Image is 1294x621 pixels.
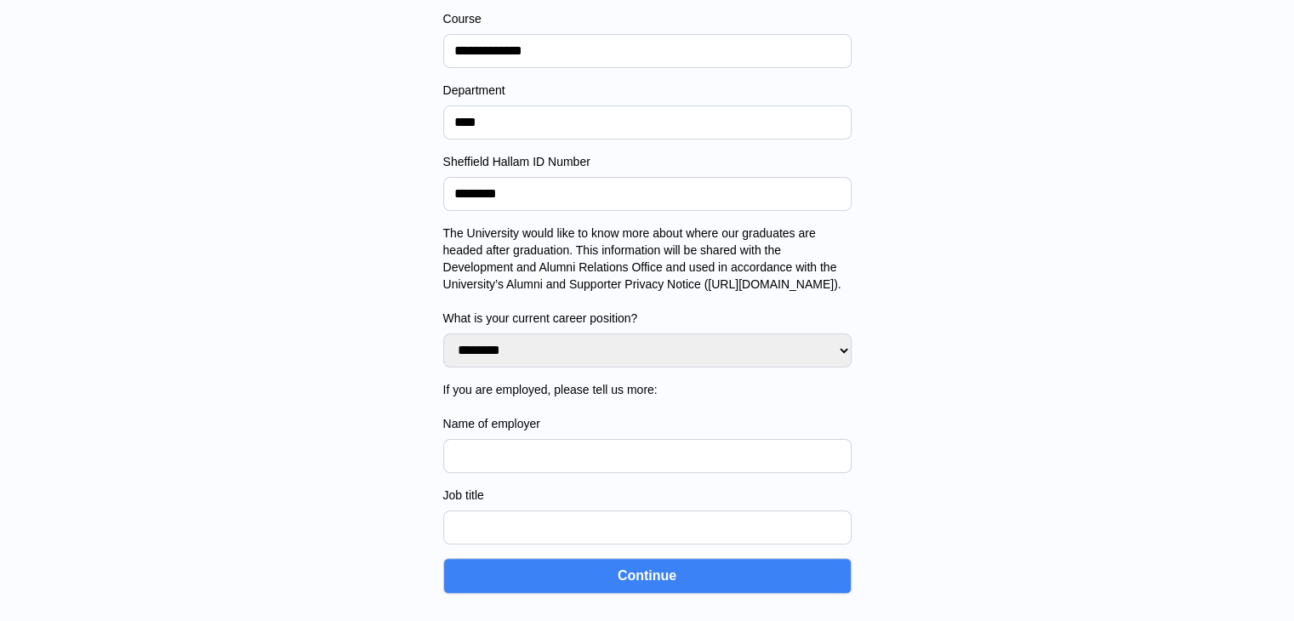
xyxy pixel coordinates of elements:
[443,82,852,99] label: Department
[443,225,852,327] label: The University would like to know more about where our graduates are headed after graduation. Thi...
[443,10,852,27] label: Course
[443,558,852,594] button: Continue
[443,153,852,170] label: Sheffield Hallam ID Number
[443,487,852,504] label: Job title
[443,381,852,432] label: If you are employed, please tell us more: Name of employer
